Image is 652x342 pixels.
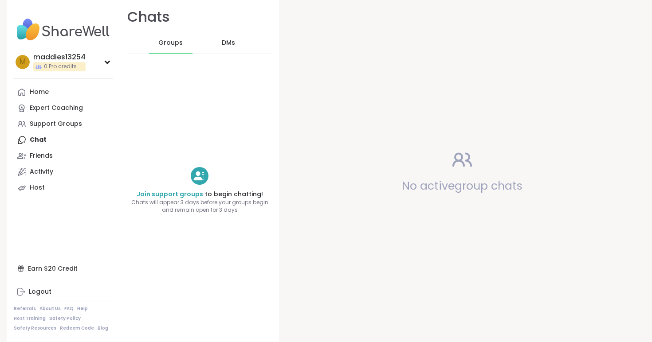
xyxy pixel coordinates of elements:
a: Home [14,84,113,100]
a: Activity [14,164,113,180]
a: Safety Resources [14,325,56,331]
a: Host Training [14,315,46,322]
a: Safety Policy [49,315,81,322]
a: Help [77,306,88,312]
div: Expert Coaching [30,104,83,113]
span: Chats will appear 3 days before your groups begin and remain open for 3 days [120,199,279,214]
h4: to begin chatting! [120,190,279,199]
a: Friends [14,148,113,164]
a: Support Groups [14,116,113,132]
a: Expert Coaching [14,100,113,116]
div: maddies13254 [33,52,86,62]
a: Join support groups [137,190,203,198]
div: Home [30,88,49,97]
div: Host [30,183,45,192]
div: Earn $20 Credit [14,260,113,276]
span: m [20,56,26,68]
a: Blog [98,325,108,331]
span: DMs [222,39,235,47]
span: Groups [158,39,183,47]
a: About Us [39,306,61,312]
img: ShareWell Nav Logo [14,14,113,45]
a: Host [14,180,113,196]
div: Logout [29,288,51,296]
h1: Chats [127,7,170,27]
div: Activity [30,167,53,176]
a: Logout [14,284,113,300]
span: 0 Pro credits [44,63,77,70]
div: Support Groups [30,120,82,128]
span: No active group chats [402,178,522,194]
a: Redeem Code [60,325,94,331]
a: FAQ [64,306,74,312]
a: Referrals [14,306,36,312]
div: Friends [30,152,53,160]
